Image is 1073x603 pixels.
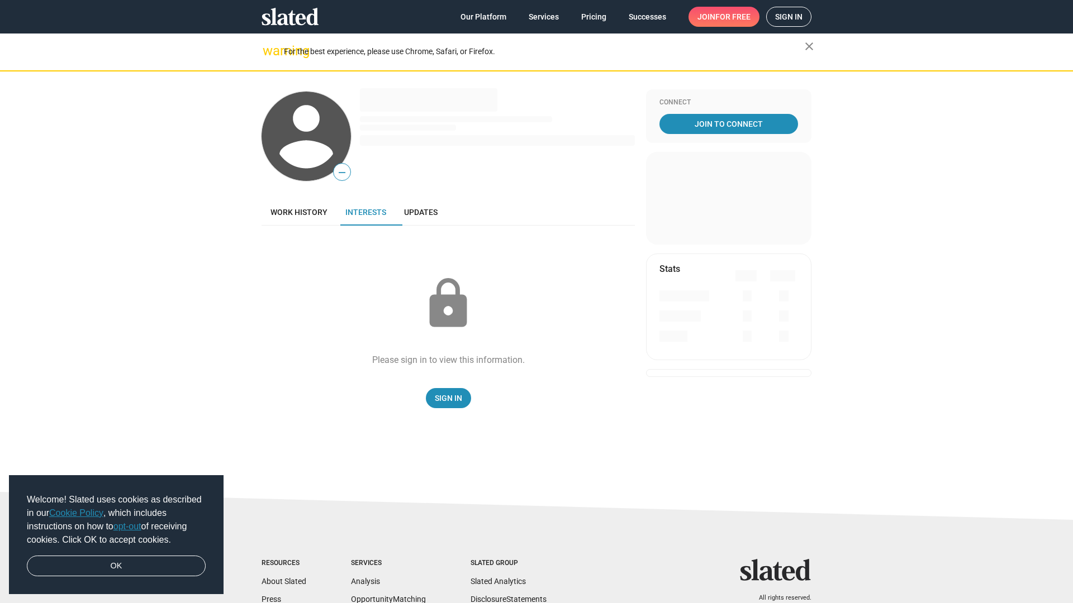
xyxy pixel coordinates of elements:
a: Updates [395,199,447,226]
a: Slated Analytics [471,577,526,586]
a: Sign in [766,7,811,27]
span: Work history [270,208,327,217]
a: Joinfor free [689,7,759,27]
div: Services [351,559,426,568]
span: Services [529,7,559,27]
span: Welcome! Slated uses cookies as described in our , which includes instructions on how to of recei... [27,493,206,547]
div: For the best experience, please use Chrome, Safari, or Firefox. [284,44,805,59]
a: Sign In [426,388,471,408]
span: Pricing [581,7,606,27]
span: Sign in [775,7,803,26]
mat-card-title: Stats [659,263,680,275]
div: cookieconsent [9,475,224,595]
a: Cookie Policy [49,508,103,518]
span: Join To Connect [662,114,796,134]
div: Please sign in to view this information. [372,354,525,366]
a: Services [520,7,568,27]
a: Join To Connect [659,114,798,134]
a: Successes [620,7,675,27]
a: Our Platform [452,7,515,27]
mat-icon: lock [420,276,476,332]
div: Resources [262,559,306,568]
a: opt-out [113,521,141,531]
span: Successes [629,7,666,27]
a: Interests [336,199,395,226]
a: dismiss cookie message [27,556,206,577]
span: — [334,165,350,180]
div: Slated Group [471,559,547,568]
span: Our Platform [460,7,506,27]
span: Sign In [435,388,462,408]
mat-icon: warning [263,44,276,58]
span: Interests [345,208,386,217]
a: Analysis [351,577,380,586]
a: Pricing [572,7,615,27]
a: About Slated [262,577,306,586]
span: Join [697,7,751,27]
div: Connect [659,98,798,107]
span: for free [715,7,751,27]
span: Updates [404,208,438,217]
a: Work history [262,199,336,226]
mat-icon: close [803,40,816,53]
